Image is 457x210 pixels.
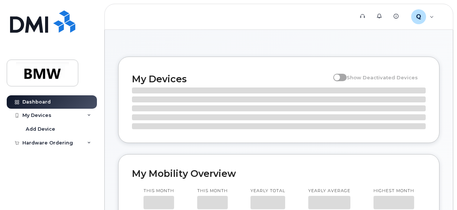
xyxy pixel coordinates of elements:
[333,70,339,76] input: Show Deactivated Devices
[250,188,285,194] p: Yearly total
[347,74,418,80] span: Show Deactivated Devices
[308,188,350,194] p: Yearly average
[197,188,228,194] p: This month
[374,188,414,194] p: Highest month
[132,73,330,85] h2: My Devices
[132,168,426,179] h2: My Mobility Overview
[144,188,174,194] p: This month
